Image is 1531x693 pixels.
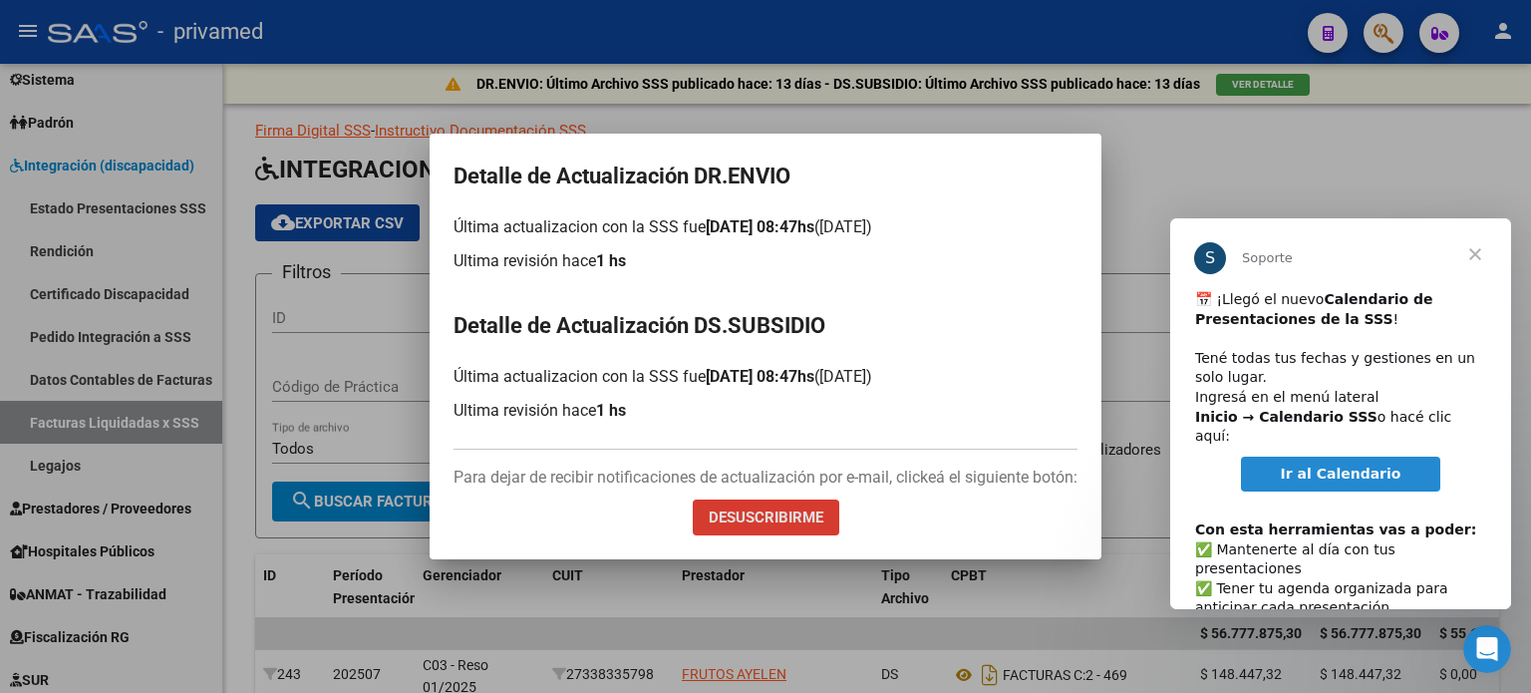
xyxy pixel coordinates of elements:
iframe: Intercom live chat [1463,625,1511,673]
p: Última actualizacion con la SSS fue ([DATE]) [454,365,1077,389]
b: Con esta herramientas vas a poder: [25,303,306,319]
span: 1 hs [596,251,626,270]
span: 1 hs [596,401,626,420]
p: Ultima revisión hace [454,249,1077,273]
iframe: Intercom live chat mensaje [1170,218,1511,609]
p: Última actualizacion con la SSS fue ([DATE]) [454,215,1077,239]
span: Desuscribirme [709,509,823,526]
div: ​✅ Mantenerte al día con tus presentaciones ✅ Tener tu agenda organizada para anticipar cada pres... [25,282,316,536]
h2: Detalle de Actualización DR.ENVIO [454,158,1077,195]
button: Desuscribirme [693,500,839,535]
p: Ultima revisión hace [454,399,1077,423]
h2: Detalle de Actualización DS.SUBSIDIO [454,307,1077,345]
span: [DATE] 08:47hs [706,367,814,386]
span: [DATE] 08:47hs [706,217,814,236]
p: Para dejar de recibir notificaciones de actualización por e-mail, clickeá el siguiente botón: [454,466,1077,490]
